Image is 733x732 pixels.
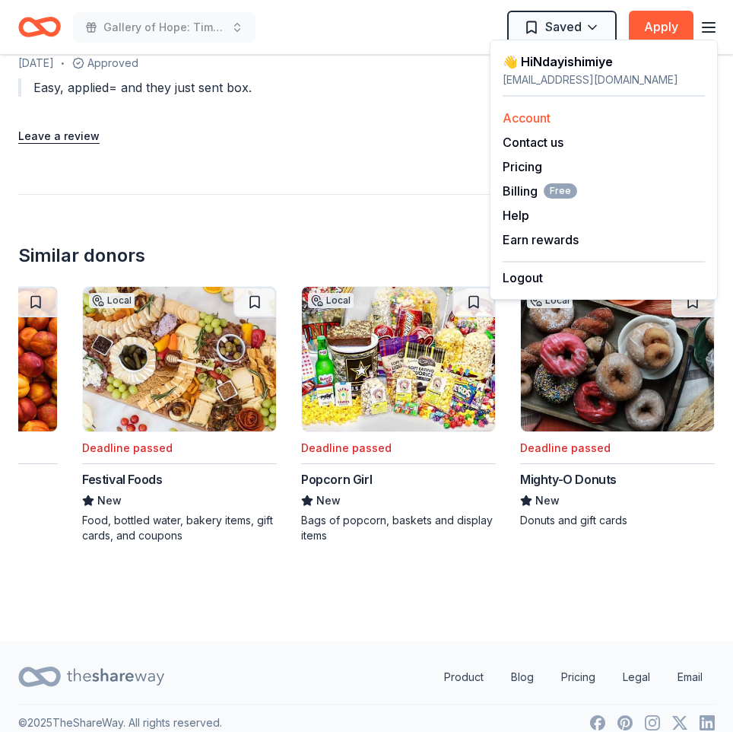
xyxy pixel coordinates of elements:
div: 👋 Hi Ndayishimiye [503,53,705,71]
span: Saved [545,17,582,37]
div: Bags of popcorn, baskets and display items [301,513,496,543]
button: Leave a review [18,127,100,145]
div: Food, bottled water, bakery items, gift cards, and coupons [82,513,277,543]
nav: quick links [432,662,715,692]
span: New [316,492,341,510]
div: Similar donors [18,243,145,268]
img: Image for Popcorn Girl [302,287,495,431]
a: Image for Festival FoodsLocalDeadline passedFestival FoodsNewFood, bottled water, bakery items, g... [82,286,277,543]
button: Saved [507,11,617,44]
p: © 2025 TheShareWay. All rights reserved. [18,714,222,732]
div: [EMAIL_ADDRESS][DOMAIN_NAME] [503,71,705,89]
button: Gallery of Hope: Time Served X [PERSON_NAME] Studio [73,12,255,43]
div: Local [308,293,354,308]
button: Apply [629,11,693,44]
div: Easy, applied= and they just sent box. [18,78,330,97]
div: Approved [18,54,330,72]
a: Legal [611,662,662,692]
a: Blog [499,662,546,692]
span: New [97,492,122,510]
button: Contact us [503,133,563,151]
div: Festival Foods [82,470,162,489]
a: Email [665,662,715,692]
a: Image for Mighty-O DonutsLocalDeadline passedMighty-O DonutsNewDonuts and gift cards [520,286,715,528]
a: Image for Popcorn GirlLocalDeadline passedPopcorn GirlNewBags of popcorn, baskets and display items [301,286,496,543]
button: BillingFree [503,182,577,200]
div: Deadline passed [301,439,392,457]
div: Local [89,293,135,308]
span: Gallery of Hope: Time Served X [PERSON_NAME] Studio [103,18,225,37]
button: Help [503,206,529,224]
a: Pricing [549,662,608,692]
a: Product [432,662,496,692]
img: Image for Mighty-O Donuts [521,287,714,431]
span: [DATE] [18,54,54,72]
div: Mighty-O Donuts [520,470,617,489]
div: Deadline passed [520,439,611,457]
img: Image for Festival Foods [83,287,276,431]
a: Earn rewards [503,232,579,247]
div: Donuts and gift cards [520,513,715,528]
div: Deadline passed [82,439,173,457]
a: Home [18,9,61,45]
span: New [535,492,560,510]
a: Account [503,110,551,126]
span: Free [544,183,577,199]
div: Local [527,293,573,308]
span: • [61,57,65,69]
button: Logout [503,269,543,287]
div: Popcorn Girl [301,470,372,489]
a: Pricing [503,159,542,174]
span: Billing [503,182,577,200]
